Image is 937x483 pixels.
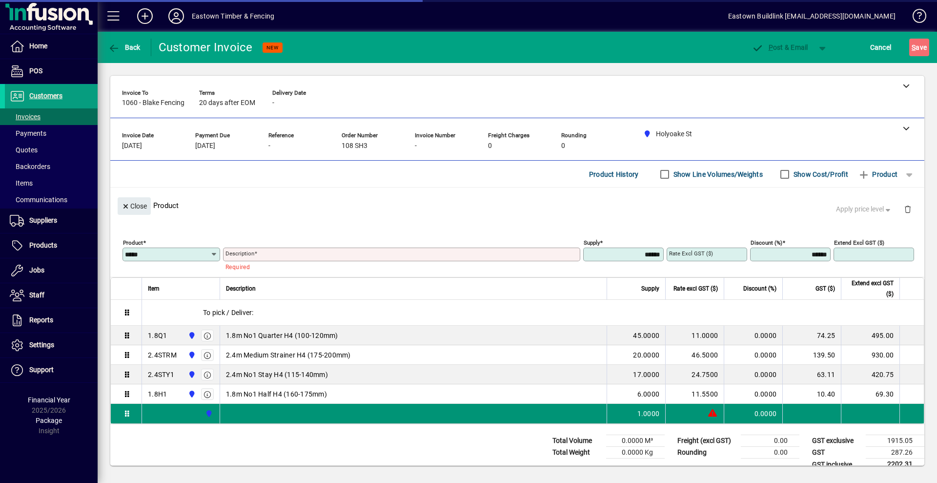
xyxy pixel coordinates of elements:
[36,417,62,424] span: Package
[841,345,899,365] td: 930.00
[185,369,197,380] span: Holyoake St
[159,40,253,55] div: Customer Invoice
[29,216,57,224] span: Suppliers
[5,333,98,357] a: Settings
[637,409,660,419] span: 1.0000
[195,142,215,150] span: [DATE]
[741,435,799,447] td: 0.00
[148,283,160,294] span: Item
[148,389,167,399] div: 1.8H1
[847,278,894,299] span: Extend excl GST ($)
[272,99,274,107] span: -
[161,7,192,25] button: Profile
[561,142,565,150] span: 0
[841,384,899,404] td: 69.30
[672,370,718,379] div: 24.7500
[807,447,866,459] td: GST
[747,39,813,56] button: Post & Email
[5,358,98,382] a: Support
[672,389,718,399] div: 11.5500
[226,350,351,360] span: 2.4m Medium Strainer H4 (175-200mm)
[5,283,98,308] a: Staff
[836,204,893,214] span: Apply price level
[866,435,924,447] td: 1915.05
[672,350,718,360] div: 46.5000
[743,283,776,294] span: Discount (%)
[741,447,799,459] td: 0.00
[633,350,659,360] span: 20.0000
[129,7,161,25] button: Add
[185,350,197,360] span: Holyoake St
[185,330,197,341] span: Holyoake St
[5,59,98,84] a: POS
[782,345,841,365] td: 139.50
[192,8,274,24] div: Eastown Timber & Fencing
[98,39,151,56] app-page-header-button: Back
[29,366,54,374] span: Support
[266,44,279,51] span: NEW
[29,67,42,75] span: POS
[225,250,254,257] mat-label: Description
[672,331,718,340] div: 11.0000
[118,197,151,215] button: Close
[782,326,841,345] td: 74.25
[488,142,492,150] span: 0
[637,389,660,399] span: 6.0000
[633,370,659,379] span: 17.0000
[29,266,44,274] span: Jobs
[672,447,741,459] td: Rounding
[724,345,782,365] td: 0.0000
[5,233,98,258] a: Products
[870,40,892,55] span: Cancel
[226,283,256,294] span: Description
[548,435,606,447] td: Total Volume
[669,250,713,257] mat-label: Rate excl GST ($)
[673,283,718,294] span: Rate excl GST ($)
[866,447,924,459] td: 287.26
[29,341,54,349] span: Settings
[108,43,141,51] span: Back
[912,43,916,51] span: S
[115,201,153,210] app-page-header-button: Close
[792,169,848,179] label: Show Cost/Profit
[122,198,147,214] span: Close
[203,408,214,419] span: Holyoake St
[584,239,600,246] mat-label: Supply
[585,166,643,183] button: Product History
[807,435,866,447] td: GST exclusive
[5,258,98,283] a: Jobs
[866,459,924,471] td: 2202.31
[868,39,894,56] button: Cancel
[342,142,367,150] span: 108 SH3
[29,42,47,50] span: Home
[10,146,38,154] span: Quotes
[606,447,665,459] td: 0.0000 Kg
[5,175,98,191] a: Items
[29,316,53,324] span: Reports
[110,188,924,223] div: Product
[724,365,782,384] td: 0.0000
[769,43,773,51] span: P
[841,326,899,345] td: 495.00
[548,447,606,459] td: Total Weight
[909,39,929,56] button: Save
[10,129,46,137] span: Payments
[641,283,659,294] span: Supply
[29,241,57,249] span: Products
[268,142,270,150] span: -
[724,326,782,345] td: 0.0000
[122,142,142,150] span: [DATE]
[672,435,741,447] td: Freight (excl GST)
[122,99,184,107] span: 1060 - Blake Fencing
[10,196,67,204] span: Communications
[834,239,884,246] mat-label: Extend excl GST ($)
[782,384,841,404] td: 10.40
[896,197,919,221] button: Delete
[226,331,338,340] span: 1.8m No1 Quarter H4 (100-120mm)
[5,34,98,59] a: Home
[5,158,98,175] a: Backorders
[751,239,782,246] mat-label: Discount (%)
[148,331,167,340] div: 1.8Q1
[782,365,841,384] td: 63.11
[815,283,835,294] span: GST ($)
